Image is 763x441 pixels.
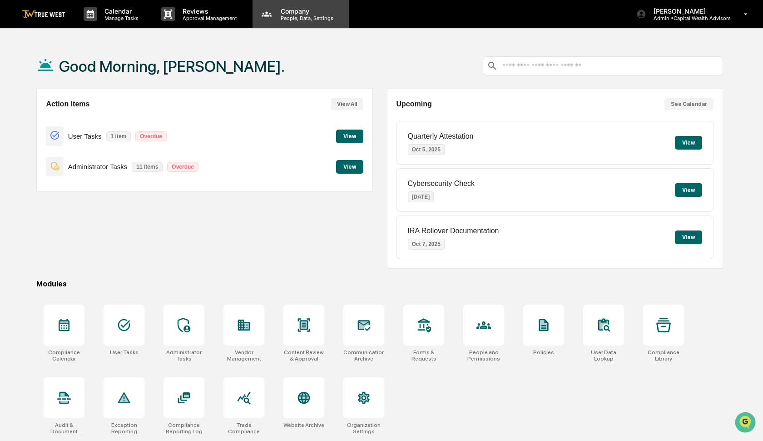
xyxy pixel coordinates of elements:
div: Compliance Calendar [44,349,84,362]
div: Communications Archive [343,349,384,362]
h2: Action Items [46,100,89,108]
div: Vendor Management [223,349,264,362]
button: See Calendar [664,98,713,110]
h1: Good Morning, [PERSON_NAME]. [59,57,285,75]
button: View [675,136,702,150]
p: Reviews [175,7,242,15]
a: 🗄️Attestations [62,111,116,127]
div: Policies [533,349,554,356]
span: Data Lookup [18,132,57,141]
div: Trade Compliance [223,422,264,435]
p: User Tasks [68,132,102,140]
a: 🔎Data Lookup [5,128,61,145]
img: 1746055101610-c473b297-6a78-478c-a979-82029cc54cd1 [9,70,25,86]
p: IRA Rollover Documentation [408,227,499,235]
div: Content Review & Approval [283,349,324,362]
p: Company [273,7,338,15]
p: Admin • Capital Wealth Advisors [646,15,731,21]
p: How can we help? [9,19,165,34]
div: 🖐️ [9,115,16,123]
button: View [336,160,363,174]
div: Audit & Document Logs [44,422,84,435]
div: Organization Settings [343,422,384,435]
div: Website Archive [283,422,324,428]
p: Administrator Tasks [68,163,128,170]
div: 🔎 [9,133,16,140]
p: Cybersecurity Check [408,180,475,188]
p: 11 items [132,162,163,172]
p: Approval Management [175,15,242,21]
p: Manage Tasks [97,15,143,21]
div: 🗄️ [66,115,73,123]
p: Oct 7, 2025 [408,239,445,250]
button: View [336,130,363,143]
span: Preclearance [18,115,59,124]
a: Powered byPylon [64,154,110,161]
h2: Upcoming [396,100,432,108]
p: People, Data, Settings [273,15,338,21]
img: logo [22,10,65,19]
p: Overdue [167,162,198,172]
div: User Data Lookup [583,349,624,362]
span: Attestations [75,115,113,124]
p: Overdue [135,131,167,141]
p: 1 item [106,131,131,141]
p: Calendar [97,7,143,15]
button: View [675,183,702,197]
div: Compliance Library [643,349,684,362]
div: We're available if you need us! [31,79,115,86]
a: View [336,162,363,170]
div: Exception Reporting [104,422,144,435]
span: Pylon [90,154,110,161]
div: Administrator Tasks [163,349,204,362]
button: Start new chat [154,72,165,83]
p: Oct 5, 2025 [408,144,445,155]
div: User Tasks [110,349,139,356]
a: 🖐️Preclearance [5,111,62,127]
a: View [336,131,363,140]
div: Compliance Reporting Log [163,422,204,435]
p: Quarterly Attestation [408,132,474,140]
div: Start new chat [31,70,149,79]
p: [PERSON_NAME] [646,7,731,15]
div: Modules [36,280,723,288]
iframe: Open customer support [734,411,758,436]
div: People and Permissions [463,349,504,362]
button: View [675,231,702,244]
button: View All [331,98,363,110]
p: [DATE] [408,191,434,202]
div: Forms & Requests [403,349,444,362]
